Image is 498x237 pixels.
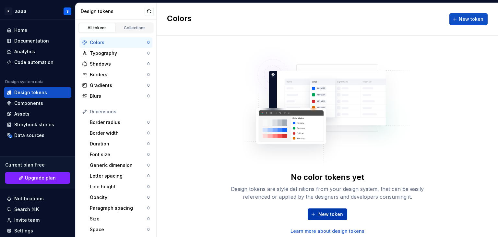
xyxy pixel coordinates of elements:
a: Components [4,98,71,108]
div: Line height [90,183,147,190]
div: 0 [147,120,150,125]
div: Data sources [14,132,44,139]
div: Components [14,100,43,106]
div: Storybook stories [14,121,54,128]
div: 0 [147,184,150,189]
div: Settings [14,228,33,234]
div: Notifications [14,195,44,202]
div: Home [14,27,27,33]
div: S [66,9,69,14]
div: Current plan : Free [5,162,70,168]
div: No color tokens yet [291,172,364,182]
div: Analytics [14,48,35,55]
button: Search ⌘K [4,204,71,215]
div: aaaa [15,8,27,15]
a: Documentation [4,36,71,46]
div: Shadows [90,61,147,67]
span: Upgrade plan [25,175,56,181]
div: P [5,7,12,15]
div: Design system data [5,79,43,84]
div: Code automation [14,59,53,66]
div: Duration [90,141,147,147]
div: 0 [147,216,150,221]
div: Assets [14,111,30,117]
div: Letter spacing [90,173,147,179]
a: Paragraph spacing0 [87,203,152,213]
div: Opacity [90,194,147,201]
a: Colors0 [79,37,152,48]
a: Font size0 [87,149,152,160]
a: Settings [4,226,71,236]
div: Gradients [90,82,147,89]
a: Shadows0 [79,59,152,69]
div: Dimensions [90,108,150,115]
div: Paragraph spacing [90,205,147,211]
a: Learn more about design tokens [290,228,364,234]
a: Home [4,25,71,35]
div: Border width [90,130,147,136]
a: Letter spacing0 [87,171,152,181]
a: Generic dimension0 [87,160,152,170]
a: Storybook stories [4,119,71,130]
div: 0 [147,152,150,157]
div: Documentation [14,38,49,44]
div: 0 [147,61,150,67]
a: Blurs0 [79,91,152,101]
a: Analytics [4,46,71,57]
div: Design tokens are style definitions from your design system, that can be easily referenced or app... [224,185,431,201]
a: Code automation [4,57,71,68]
div: Font size [90,151,147,158]
div: 0 [147,173,150,179]
a: Duration0 [87,139,152,149]
a: Opacity0 [87,192,152,203]
div: 0 [147,141,150,146]
div: 0 [147,72,150,77]
a: Data sources [4,130,71,141]
div: Space [90,226,147,233]
div: All tokens [81,25,113,31]
div: Borders [90,71,147,78]
a: Border radius0 [87,117,152,128]
a: Typography0 [79,48,152,58]
div: Border radius [90,119,147,126]
div: 0 [147,163,150,168]
div: Design tokens [81,8,145,15]
div: 0 [147,94,150,99]
div: 0 [147,40,150,45]
div: Generic dimension [90,162,147,168]
div: Size [90,216,147,222]
a: Design tokens [4,87,71,98]
div: 0 [147,227,150,232]
div: 0 [147,51,150,56]
button: Notifications [4,193,71,204]
button: New token [449,13,488,25]
div: Typography [90,50,147,56]
div: 0 [147,206,150,211]
div: Blurs [90,93,147,99]
a: Upgrade plan [5,172,70,184]
div: Search ⌘K [14,206,39,213]
h2: Colors [167,13,192,25]
a: Space0 [87,224,152,235]
div: 0 [147,131,150,136]
a: Line height0 [87,181,152,192]
div: 0 [147,195,150,200]
button: New token [308,208,347,220]
div: 0 [147,83,150,88]
button: PaaaaS [1,4,74,18]
a: Borders0 [79,69,152,80]
div: Colors [90,39,147,46]
div: Invite team [14,217,40,223]
a: Gradients0 [79,80,152,91]
a: Invite team [4,215,71,225]
div: Design tokens [14,89,47,96]
a: Border width0 [87,128,152,138]
span: New token [318,211,343,218]
div: Collections [119,25,151,31]
span: New token [459,16,483,22]
a: Size0 [87,214,152,224]
a: Assets [4,109,71,119]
